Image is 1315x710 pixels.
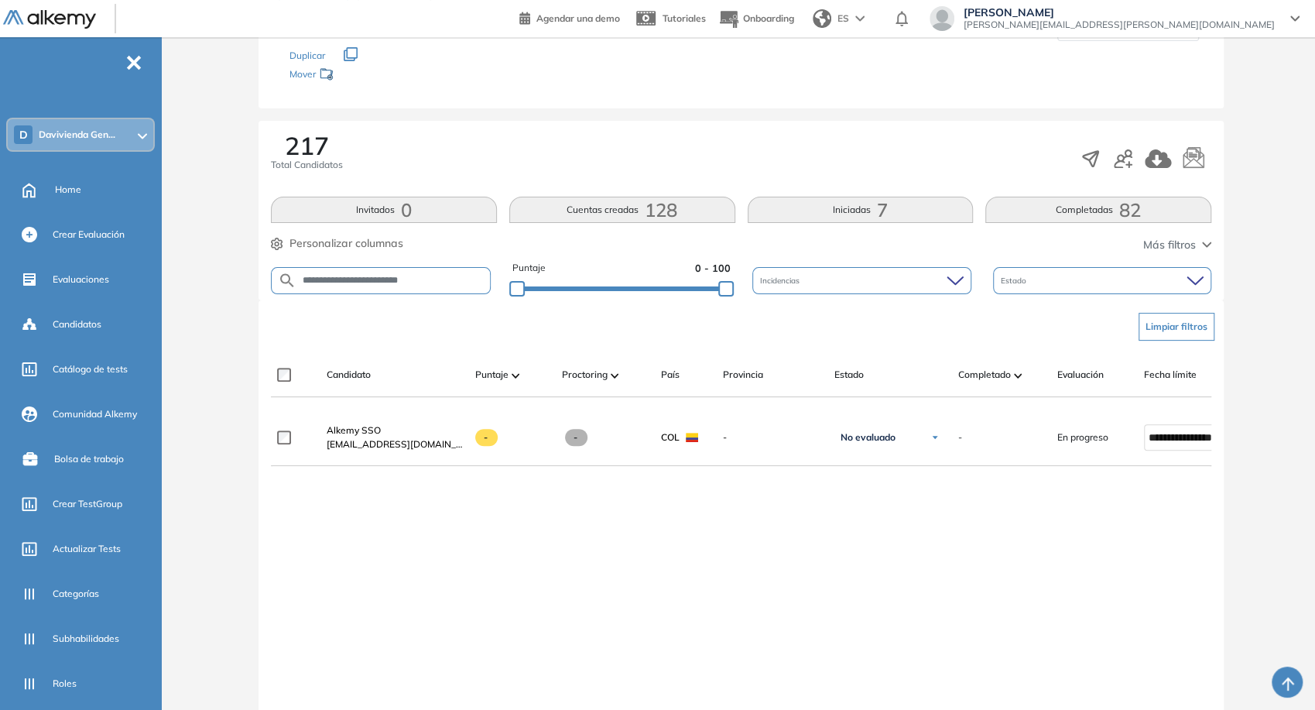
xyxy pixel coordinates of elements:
button: Onboarding [718,2,794,36]
div: Mover [289,61,444,90]
span: Proctoring [562,368,608,382]
button: Cuentas creadas128 [509,197,735,223]
span: Puntaje [475,368,509,382]
span: [PERSON_NAME] [964,6,1275,19]
span: Candidato [327,368,371,382]
span: Provincia [723,368,763,382]
span: ES [837,12,849,26]
span: En progreso [1057,430,1108,444]
span: - [723,430,822,444]
span: Duplicar [289,50,325,61]
span: No evaluado [841,431,896,444]
img: [missing "en.ARROW_ALT" translation] [512,373,519,378]
span: Puntaje [512,261,546,276]
span: - [565,429,587,446]
button: Más filtros [1143,237,1211,253]
img: Ícono de flecha [930,433,940,442]
div: Incidencias [752,267,971,294]
span: 217 [285,133,329,158]
span: [EMAIL_ADDRESS][DOMAIN_NAME] [327,437,463,451]
img: COL [686,433,698,442]
span: Tutoriales [663,12,706,24]
span: - [475,429,498,446]
button: Completadas82 [985,197,1211,223]
span: Evaluación [1057,368,1104,382]
span: País [661,368,680,382]
span: - [958,430,962,444]
span: Fecha límite [1144,368,1197,382]
span: Onboarding [743,12,794,24]
span: Bolsa de trabajo [54,452,124,466]
img: world [813,9,831,28]
span: 0 - 100 [695,261,731,276]
span: Home [55,183,81,197]
span: Roles [53,677,77,691]
span: D [19,129,28,141]
a: Agendar una demo [519,8,620,26]
span: Completado [958,368,1011,382]
span: Subhabilidades [53,632,119,646]
div: Estado [993,267,1211,294]
button: Iniciadas7 [748,197,974,223]
span: Estado [1001,275,1029,286]
span: Comunidad Alkemy [53,407,137,421]
img: [missing "en.ARROW_ALT" translation] [611,373,618,378]
span: Estado [834,368,864,382]
button: Limpiar filtros [1139,313,1214,341]
span: Personalizar columnas [289,235,403,252]
img: arrow [855,15,865,22]
span: Catálogo de tests [53,362,128,376]
img: SEARCH_ALT [278,271,296,290]
span: Alkemy SSO [327,424,381,436]
span: Agendar una demo [536,12,620,24]
a: Alkemy SSO [327,424,463,437]
button: Invitados0 [271,197,497,223]
span: Actualizar Tests [53,542,121,556]
img: [missing "en.ARROW_ALT" translation] [1014,373,1022,378]
span: Total Candidatos [271,158,343,172]
span: COL [661,430,680,444]
span: Categorías [53,587,99,601]
span: [PERSON_NAME][EMAIL_ADDRESS][PERSON_NAME][DOMAIN_NAME] [964,19,1275,31]
span: Candidatos [53,317,101,331]
img: Logo [3,10,96,29]
span: Incidencias [760,275,803,286]
span: Davivienda Gen... [39,129,115,141]
button: Personalizar columnas [271,235,403,252]
span: Crear TestGroup [53,497,122,511]
span: Crear Evaluación [53,228,125,242]
span: Evaluaciones [53,273,109,286]
span: Más filtros [1143,237,1196,253]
